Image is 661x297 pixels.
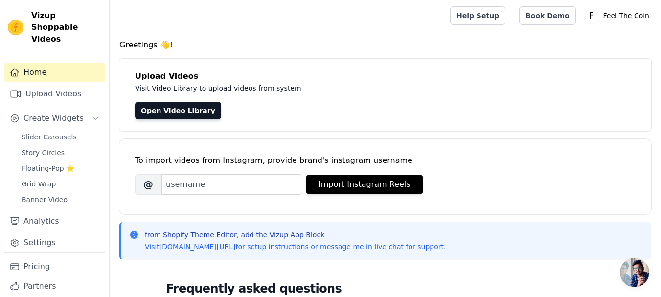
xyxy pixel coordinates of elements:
a: Story Circles [16,146,105,160]
button: Create Widgets [4,109,105,128]
a: Analytics [4,211,105,231]
a: Open Video Library [135,102,221,119]
a: Grid Wrap [16,177,105,191]
span: Story Circles [22,148,65,158]
a: Settings [4,233,105,252]
button: Import Instagram Reels [306,175,423,194]
a: Home [4,63,105,82]
div: Open chat [620,258,649,287]
p: Visit for setup instructions or message me in live chat for support. [145,242,446,251]
a: Banner Video [16,193,105,206]
span: Vizup Shoppable Videos [31,10,101,45]
span: @ [135,174,161,195]
span: Create Widgets [23,113,84,124]
p: Feel The Coin [599,7,653,24]
span: Floating-Pop ⭐ [22,163,74,173]
h4: Upload Videos [135,70,636,82]
a: Upload Videos [4,84,105,104]
span: Grid Wrap [22,179,56,189]
button: F Feel The Coin [584,7,653,24]
input: username [161,174,302,195]
text: F [589,11,594,21]
h4: Greetings 👋! [119,39,651,51]
p: Visit Video Library to upload videos from system [135,82,573,94]
a: Book Demo [519,6,575,25]
a: Floating-Pop ⭐ [16,161,105,175]
div: To import videos from Instagram, provide brand's instagram username [135,155,636,166]
a: [DOMAIN_NAME][URL] [160,243,236,251]
a: Partners [4,276,105,296]
a: Slider Carousels [16,130,105,144]
a: Pricing [4,257,105,276]
span: Slider Carousels [22,132,77,142]
img: Vizup [8,20,23,35]
a: Help Setup [450,6,505,25]
span: Banner Video [22,195,68,205]
p: from Shopify Theme Editor, add the Vizup App Block [145,230,446,240]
